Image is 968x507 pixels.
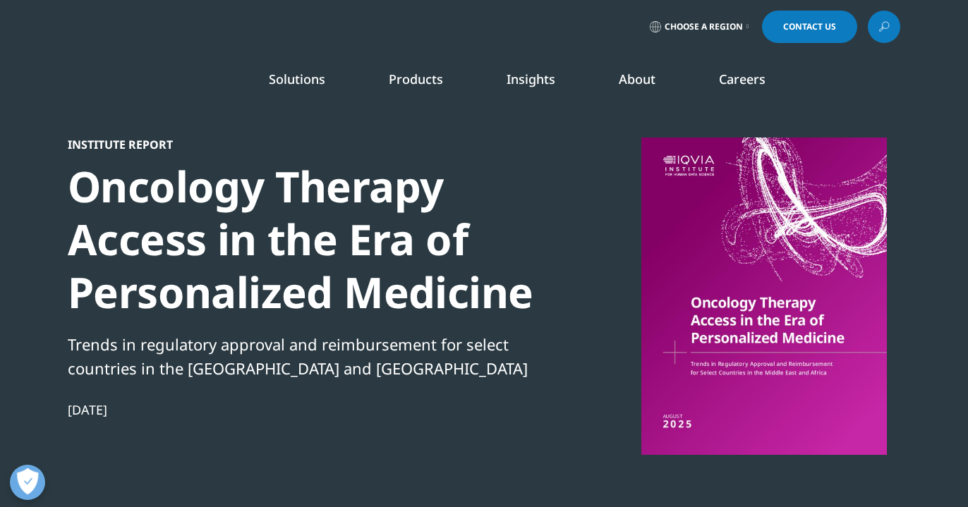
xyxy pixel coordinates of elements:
a: Solutions [269,71,325,87]
div: Trends in regulatory approval and reimbursement for select countries in the [GEOGRAPHIC_DATA] and... [68,332,552,380]
a: About [619,71,655,87]
span: Contact Us [783,23,836,31]
div: [DATE] [68,401,552,418]
span: Choose a Region [665,21,743,32]
a: Careers [719,71,766,87]
a: Products [389,71,443,87]
a: Contact Us [762,11,857,43]
nav: Primary [186,49,900,116]
button: Open Preferences [10,465,45,500]
div: Oncology Therapy Access in the Era of Personalized Medicine [68,160,552,319]
div: Institute Report [68,138,552,152]
a: Insights [507,71,555,87]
